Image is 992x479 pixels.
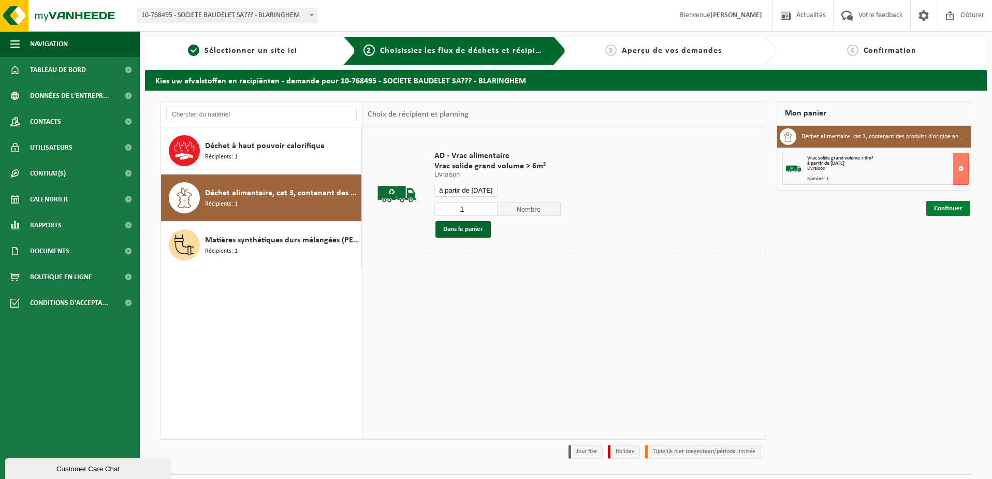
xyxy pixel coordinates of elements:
strong: [PERSON_NAME] [710,11,762,19]
span: Utilisateurs [30,135,72,161]
span: Contrat(s) [30,161,66,186]
span: 2 [363,45,375,56]
button: Matières synthétiques durs mélangées (PE et PP), recyclables (industriel) Récipients: 1 [161,222,362,268]
span: Choisissiez les flux de déchets et récipients [380,47,552,55]
button: Déchet à haut pouvoir calorifique Récipients: 1 [161,127,362,175]
span: Récipients: 1 [205,152,238,162]
span: Déchet alimentaire, cat 3, contenant des produits d'origine animale, emballage synthétique [205,187,359,199]
span: Vrac solide grand volume > 6m³ [434,161,561,171]
button: Déchet alimentaire, cat 3, contenant des produits d'origine animale, emballage synthétique Récipi... [161,175,362,222]
span: 10-768495 - SOCIETE BAUDELET SA??? - BLARINGHEM [137,8,317,23]
span: Calendrier [30,186,68,212]
h3: Déchet alimentaire, cat 3, contenant des produits d'origine animale, emballage synthétique [801,128,964,145]
span: Sélectionner un site ici [205,47,297,55]
span: Tableau de bord [30,57,86,83]
span: Matières synthétiques durs mélangées (PE et PP), recyclables (industriel) [205,234,359,246]
span: Confirmation [864,47,916,55]
div: Choix de récipient et planning [362,101,474,127]
span: Récipients: 1 [205,199,238,209]
span: 3 [605,45,617,56]
h2: Kies uw afvalstoffen en recipiënten - demande pour 10-768495 - SOCIETE BAUDELET SA??? - BLARINGHEM [145,70,987,90]
span: Déchet à haut pouvoir calorifique [205,140,325,152]
span: AD - Vrac alimentaire [434,151,561,161]
span: Contacts [30,109,61,135]
strong: à partir de [DATE] [807,161,844,166]
span: Documents [30,238,69,264]
iframe: chat widget [5,456,173,479]
li: Jour fixe [568,445,603,459]
span: Conditions d'accepta... [30,290,108,316]
span: Nombre [498,202,561,216]
input: Chercher du matériel [166,107,357,122]
span: Récipients: 1 [205,246,238,256]
span: 1 [188,45,199,56]
div: Nombre: 1 [807,177,969,182]
li: Holiday [608,445,640,459]
span: Rapports [30,212,62,238]
span: Aperçu de vos demandes [622,47,722,55]
input: Sélectionnez date [434,184,498,197]
span: Données de l'entrepr... [30,83,109,109]
a: 1Sélectionner un site ici [150,45,335,57]
div: Livraison [807,166,969,171]
span: Vrac solide grand volume > 6m³ [807,155,873,161]
div: Mon panier [777,101,972,126]
li: Tijdelijk niet toegestaan/période limitée [645,445,761,459]
span: 4 [847,45,858,56]
p: Livraison [434,171,561,179]
span: Boutique en ligne [30,264,92,290]
span: Navigation [30,31,68,57]
a: Continuer [926,201,970,216]
button: Dans le panier [435,221,491,238]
